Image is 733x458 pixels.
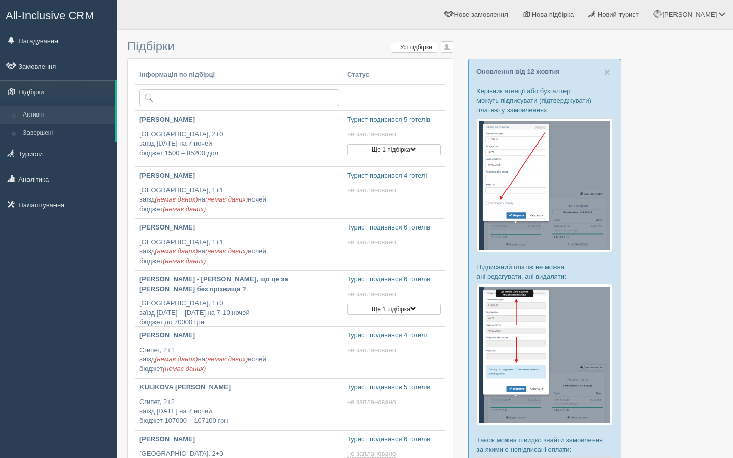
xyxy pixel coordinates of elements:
[155,355,198,363] span: (немає даних)
[139,223,339,233] p: [PERSON_NAME]
[347,290,398,298] a: не заплановано
[139,346,339,374] p: Єгипет, 2+1 заїзд на ночей бюджет
[135,167,343,218] a: [PERSON_NAME] [GEOGRAPHIC_DATA], 1+1заїзд(немає даних)на(немає даних)ночейбюджет(немає даних)
[163,205,206,213] span: (немає даних)
[347,398,396,406] span: не заплановано
[347,346,398,354] a: не заплановано
[135,327,343,378] a: [PERSON_NAME] Єгипет, 2+1заїзд(немає даних)на(немає даних)ночейбюджет(немає даних)
[343,66,445,84] th: Статус
[347,304,441,315] button: Ще 1 підбірка
[135,219,343,270] a: [PERSON_NAME] [GEOGRAPHIC_DATA], 1+1заїзд(немає даних)на(немає даних)ночейбюджет(немає даних)
[155,247,198,255] span: (немає даних)
[347,186,398,194] a: не заплановано
[347,275,441,284] p: Турист подивився 6 готелів
[163,365,206,373] span: (немає даних)
[155,195,198,203] span: (немає даних)
[1,1,117,28] a: All-Inclusive CRM
[139,331,339,340] p: [PERSON_NAME]
[347,290,396,298] span: не заплановано
[347,238,396,246] span: не заплановано
[347,223,441,233] p: Турист подивився 6 готелів
[476,86,613,115] p: Керівник агенції або бухгалтер можуть підписувати (підтверджувати) платежі у замовленнях:
[139,383,339,392] p: KULIKOVA [PERSON_NAME]
[347,115,441,125] p: Турист подивився 5 готелів
[662,11,717,18] span: [PERSON_NAME]
[135,111,343,166] a: [PERSON_NAME] [GEOGRAPHIC_DATA], 2+0заїзд [DATE] на 7 ночейбюджет 1500 – 85200 дол
[205,355,248,363] span: (немає даних)
[18,106,115,124] a: Активні
[205,247,248,255] span: (немає даних)
[476,284,613,425] img: %D0%BF%D1%96%D0%B4%D1%82%D0%B2%D0%B5%D1%80%D0%B4%D0%B6%D0%B5%D0%BD%D0%BD%D1%8F-%D0%BE%D0%BF%D0%BB...
[18,124,115,142] a: Завершені
[139,89,339,106] input: Пошук за країною або туристом
[476,262,613,281] p: Підписаний платіж не можна ані редагувати, ані видаляти:
[135,66,343,84] th: Інформація по підбірці
[139,435,339,444] p: [PERSON_NAME]
[347,186,396,194] span: не заплановано
[347,130,396,138] span: не заплановано
[391,42,437,52] label: Усі підбірки
[139,238,339,266] p: [GEOGRAPHIC_DATA], 1+1 заїзд на ночей бюджет
[476,435,613,454] p: Також можна швидко знайти замовлення за якими є непідписані оплати:
[139,397,339,426] p: Єгипет, 2+2 заїзд [DATE] на 7 ночей бюджет 107000 – 107100 грн
[139,299,339,327] p: [GEOGRAPHIC_DATA], 1+0 заїзд [DATE] – [DATE] на 7-10 ночей бюджет до 70000 грн
[347,435,441,444] p: Турист подивився 6 готелів
[604,66,610,78] span: ×
[135,271,343,326] a: [PERSON_NAME] - [PERSON_NAME], що це за [PERSON_NAME] без прізвища ? [GEOGRAPHIC_DATA], 1+0заїзд ...
[347,346,396,354] span: не заплановано
[139,115,339,125] p: [PERSON_NAME]
[6,9,94,22] span: All-Inclusive CRM
[347,238,398,246] a: не заплановано
[532,11,574,18] span: Нова підбірка
[347,398,398,406] a: не заплановано
[347,144,441,155] button: Ще 1 підбірка
[163,257,206,265] span: (немає даних)
[454,11,508,18] span: Нове замовлення
[347,331,441,340] p: Турист подивився 4 готелі
[476,68,560,75] a: Оновлення від 12 жовтня
[476,118,613,252] img: %D0%BF%D1%96%D0%B4%D1%82%D0%B2%D0%B5%D1%80%D0%B4%D0%B6%D0%B5%D0%BD%D0%BD%D1%8F-%D0%BE%D0%BF%D0%BB...
[347,171,441,181] p: Турист подивився 4 готелі
[135,379,343,430] a: KULIKOVA [PERSON_NAME] Єгипет, 2+2заїзд [DATE] на 7 ночейбюджет 107000 – 107100 грн
[139,186,339,214] p: [GEOGRAPHIC_DATA], 1+1 заїзд на ночей бюджет
[347,450,396,458] span: не заплановано
[598,11,639,18] span: Новий турист
[347,383,441,392] p: Турист подивився 5 готелів
[347,130,398,138] a: не заплановано
[205,195,248,203] span: (немає даних)
[604,67,610,77] button: Close
[347,450,398,458] a: не заплановано
[139,171,339,181] p: [PERSON_NAME]
[139,130,339,158] p: [GEOGRAPHIC_DATA], 2+0 заїзд [DATE] на 7 ночей бюджет 1500 – 85200 дол
[139,275,339,294] p: [PERSON_NAME] - [PERSON_NAME], що це за [PERSON_NAME] без прізвища ?
[127,39,175,53] span: Підбірки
